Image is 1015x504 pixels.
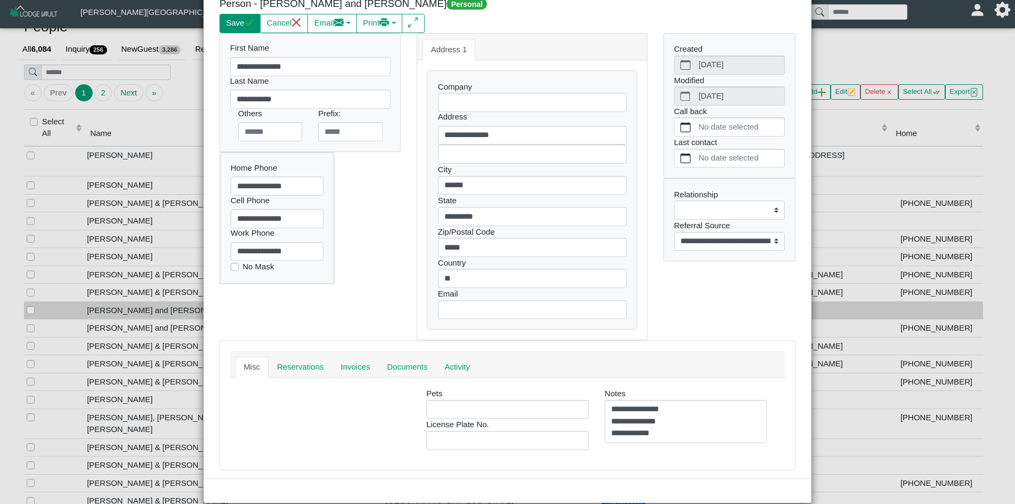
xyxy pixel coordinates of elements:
div: Notes [597,388,775,450]
svg: arrows angle expand [408,18,418,28]
h6: Others [238,109,302,118]
button: calendar [675,118,696,136]
button: Cancelx [260,14,308,33]
div: Created Modified Call back Last contact [664,34,795,178]
a: Reservations [269,357,332,378]
h6: Prefix: [318,109,382,118]
label: No date selected [696,118,784,136]
a: Invoices [332,357,379,378]
svg: printer fill [379,18,389,28]
label: No Mask [242,261,274,273]
button: calendar [675,149,696,167]
svg: calendar [680,122,691,132]
div: Company City State Zip/Postal Code Country Email [428,71,636,329]
svg: check [244,18,254,28]
button: arrows angle expand [402,14,425,33]
div: Relationship Referral Source [664,179,795,261]
a: Address 1 [423,39,476,61]
h6: First Name [230,43,391,53]
button: Savecheck [220,14,261,33]
label: No date selected [696,149,784,167]
div: License Plate No. [426,419,589,450]
button: Emailenvelope fill [307,14,357,33]
a: Documents [379,357,436,378]
h6: Address [438,112,627,122]
h6: Cell Phone [231,196,324,205]
h6: Home Phone [231,163,324,173]
div: Pets [426,388,589,419]
a: Misc [235,357,269,378]
svg: envelope fill [334,18,344,28]
a: Activity [436,357,478,378]
svg: x [291,18,302,28]
h6: Work Phone [231,228,324,238]
svg: calendar [680,153,691,163]
button: Printprinter fill [356,14,402,33]
h6: Last Name [230,76,391,86]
